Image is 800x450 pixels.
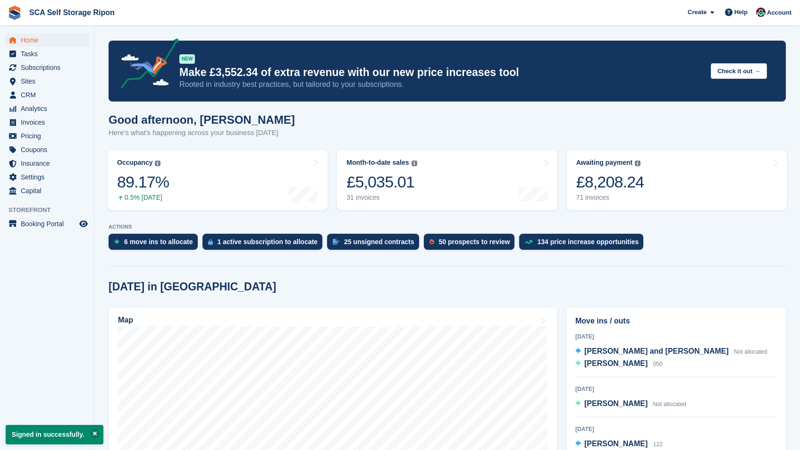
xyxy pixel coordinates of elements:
span: Booking Portal [21,217,77,230]
a: menu [5,217,89,230]
a: menu [5,102,89,115]
span: Analytics [21,102,77,115]
img: move_ins_to_allocate_icon-fdf77a2bb77ea45bf5b3d319d69a93e2d87916cf1d5bf7949dd705db3b84f3ca.svg [114,239,119,245]
p: ACTIONS [109,224,786,230]
a: [PERSON_NAME] 050 [575,358,663,370]
p: Rooted in industry best practices, but tailored to your subscriptions. [179,79,703,90]
div: 31 invoices [346,194,417,202]
button: Check it out → [711,63,767,79]
h2: Move ins / outs [575,315,777,327]
a: SCA Self Storage Ripon [25,5,118,20]
span: CRM [21,88,77,102]
div: £8,208.24 [576,172,644,192]
span: Subscriptions [21,61,77,74]
span: Sites [21,75,77,88]
div: 50 prospects to review [439,238,510,246]
span: Invoices [21,116,77,129]
a: menu [5,75,89,88]
span: Capital [21,184,77,197]
img: price_increase_opportunities-93ffe204e8149a01c8c9dc8f82e8f89637d9d84a8eef4429ea346261dce0b2c0.svg [525,240,532,244]
span: [PERSON_NAME] [584,359,648,367]
div: [DATE] [575,425,777,433]
span: Tasks [21,47,77,60]
span: [PERSON_NAME] and [PERSON_NAME] [584,347,729,355]
span: Create [688,8,707,17]
span: Not allocated [734,348,767,355]
div: Occupancy [117,159,152,167]
span: [PERSON_NAME] [584,399,648,408]
a: 6 move ins to allocate [109,234,202,255]
div: NEW [179,54,195,64]
a: menu [5,47,89,60]
p: Here's what's happening across your business [DATE] [109,127,295,138]
span: Home [21,34,77,47]
a: menu [5,34,89,47]
p: Signed in successfully. [6,425,103,444]
span: [PERSON_NAME] [584,440,648,448]
div: Month-to-date sales [346,159,409,167]
a: Occupancy 89.17% 0.5% [DATE] [108,150,328,210]
span: 122 [653,441,663,448]
a: menu [5,143,89,156]
span: Settings [21,170,77,184]
h2: [DATE] in [GEOGRAPHIC_DATA] [109,280,276,293]
span: Insurance [21,157,77,170]
div: [DATE] [575,385,777,393]
span: 050 [653,361,663,367]
a: menu [5,116,89,129]
span: Account [767,8,792,17]
span: Not allocated [653,401,686,408]
a: 134 price increase opportunities [519,234,648,255]
a: menu [5,170,89,184]
a: [PERSON_NAME] Not allocated [575,398,686,410]
a: [PERSON_NAME] and [PERSON_NAME] Not allocated [575,346,767,358]
div: Awaiting payment [576,159,633,167]
img: stora-icon-8386f47178a22dfd0bd8f6a31ec36ba5ce8667c1dd55bd0f319d3a0aa187defe.svg [8,6,22,20]
img: icon-info-grey-7440780725fd019a000dd9b08b2336e03edf1995a4989e88bcd33f0948082b44.svg [155,161,160,166]
span: Pricing [21,129,77,143]
a: 50 prospects to review [424,234,520,255]
img: icon-info-grey-7440780725fd019a000dd9b08b2336e03edf1995a4989e88bcd33f0948082b44.svg [412,161,417,166]
a: menu [5,129,89,143]
div: 6 move ins to allocate [124,238,193,246]
a: menu [5,88,89,102]
img: icon-info-grey-7440780725fd019a000dd9b08b2336e03edf1995a4989e88bcd33f0948082b44.svg [635,161,640,166]
img: price-adjustments-announcement-icon-8257ccfd72463d97f412b2fc003d46551f7dbcb40ab6d574587a9cd5c0d94... [113,38,179,92]
span: Coupons [21,143,77,156]
div: £5,035.01 [346,172,417,192]
a: Month-to-date sales £5,035.01 31 invoices [337,150,557,210]
div: [DATE] [575,332,777,341]
img: contract_signature_icon-13c848040528278c33f63329250d36e43548de30e8caae1d1a13099fd9432cc5.svg [333,239,339,245]
a: menu [5,184,89,197]
h1: Good afternoon, [PERSON_NAME] [109,113,295,126]
a: Preview store [78,218,89,229]
img: prospect-51fa495bee0391a8d652442698ab0144808aea92771e9ea1ae160a38d050c398.svg [429,239,434,245]
div: 89.17% [117,172,169,192]
div: 71 invoices [576,194,644,202]
div: 0.5% [DATE] [117,194,169,202]
a: 1 active subscription to allocate [202,234,327,255]
a: menu [5,157,89,170]
div: 1 active subscription to allocate [218,238,318,246]
h2: Map [118,316,133,324]
a: Awaiting payment £8,208.24 71 invoices [567,150,787,210]
img: active_subscription_to_allocate_icon-d502201f5373d7db506a760aba3b589e785aa758c864c3986d89f69b8ff3... [208,239,213,245]
a: 25 unsigned contracts [327,234,424,255]
p: Make £3,552.34 of extra revenue with our new price increases tool [179,66,703,79]
img: Sam Chapman [756,8,766,17]
div: 25 unsigned contracts [344,238,414,246]
div: 134 price increase opportunities [537,238,639,246]
a: menu [5,61,89,74]
span: Storefront [8,205,94,215]
span: Help [734,8,748,17]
